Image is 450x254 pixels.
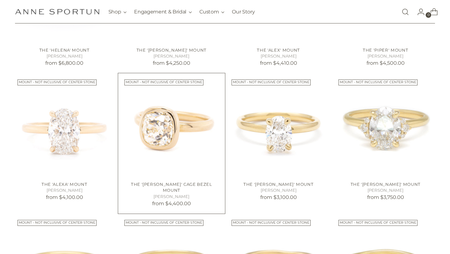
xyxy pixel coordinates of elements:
[108,5,127,19] button: Shop
[425,6,438,18] a: Open cart modal
[131,182,212,193] a: The '[PERSON_NAME]' Cage Bezel Mount
[412,6,425,18] a: Go to the account page
[336,53,435,59] h5: [PERSON_NAME]
[336,187,435,194] h5: [PERSON_NAME]
[399,6,412,18] a: Open search modal
[15,194,114,201] p: from $4,100.00
[122,194,221,200] h5: [PERSON_NAME]
[229,77,328,176] a: The 'Annie' Mount
[122,53,221,59] h5: [PERSON_NAME]
[426,12,431,18] span: 0
[122,59,221,67] p: from $4,250.00
[363,48,408,53] a: The 'Piper' Mount
[229,53,328,59] h5: [PERSON_NAME]
[229,187,328,194] h5: [PERSON_NAME]
[39,48,90,53] a: The 'Helena' Mount
[15,187,114,194] h5: [PERSON_NAME]
[229,194,328,201] p: from $3,100.00
[137,48,207,53] a: The '[PERSON_NAME]' Mount
[122,77,221,176] a: The 'Anne' Cage Bezel Mount
[134,5,192,19] button: Engagement & Bridal
[336,77,435,176] a: The 'Kathleen' Mount
[243,182,313,187] a: The '[PERSON_NAME]' Mount
[122,200,221,207] p: from $4,400.00
[351,182,421,187] a: The '[PERSON_NAME]' Mount
[199,5,224,19] button: Custom
[15,9,99,15] a: Anne Sportun Fine Jewellery
[15,53,114,59] h5: [PERSON_NAME]
[15,59,114,67] p: from $6,800.00
[336,59,435,67] p: from $4,500.00
[257,48,300,53] a: The 'Alex' Mount
[15,77,114,176] a: The 'Alexa' Mount
[42,182,87,187] a: The 'Alexa' Mount
[336,194,435,201] p: from $3,750.00
[232,5,255,19] a: Our Story
[229,59,328,67] p: from $4,410.00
